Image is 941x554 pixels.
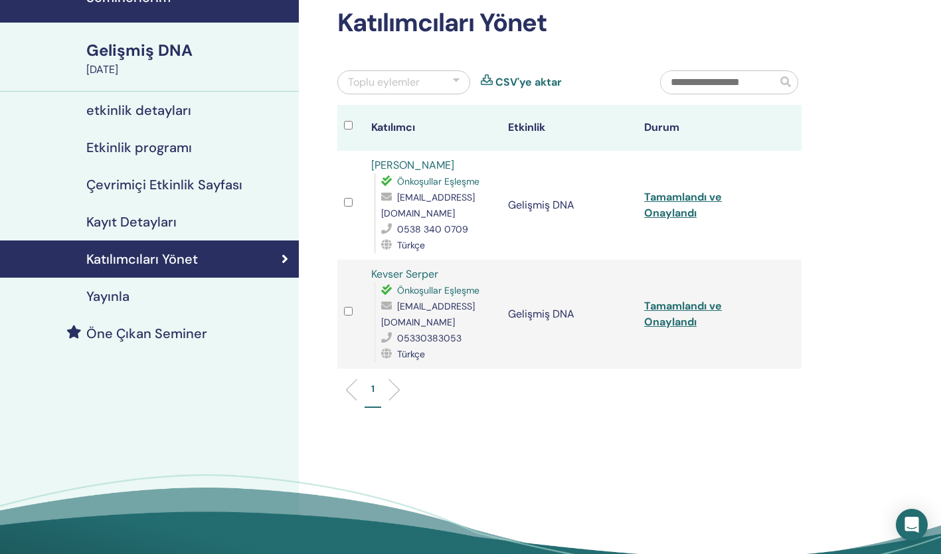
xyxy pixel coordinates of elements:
[86,325,207,341] h4: Öne Çıkan Seminer
[397,348,425,360] span: Türkçe
[501,260,638,369] td: Gelişmiş DNA
[78,39,299,78] a: Gelişmiş DNA[DATE]
[86,288,129,304] h4: Yayınla
[644,299,722,329] a: Tamamlandı ve Onaylandı
[397,332,462,344] span: 05330383053
[86,214,177,230] h4: Kayıt Detayları
[337,8,802,39] h2: Katılımcıları Yönet
[86,139,192,155] h4: Etkinlik programı
[638,105,774,151] th: Durum
[371,158,454,172] a: [PERSON_NAME]
[397,175,479,187] span: Önkoşullar Eşleşme
[381,300,475,328] span: [EMAIL_ADDRESS][DOMAIN_NAME]
[371,382,375,396] p: 1
[348,74,420,90] div: Toplu eylemler
[501,105,638,151] th: Etkinlik
[365,105,501,151] th: Katılımcı
[86,102,191,118] h4: etkinlik detayları
[381,191,475,219] span: [EMAIL_ADDRESS][DOMAIN_NAME]
[397,284,479,296] span: Önkoşullar Eşleşme
[86,39,291,62] div: Gelişmiş DNA
[896,509,928,541] div: Intercom Messenger'ı açın
[371,267,438,281] a: Kevser Serper
[397,239,425,251] span: Türkçe
[86,62,291,78] div: [DATE]
[86,251,198,267] h4: Katılımcıları Yönet
[644,190,722,220] a: Tamamlandı ve Onaylandı
[397,223,468,235] span: 0538 340 0709
[501,151,638,260] td: Gelişmiş DNA
[495,74,562,90] a: CSV'ye aktar
[86,177,242,193] h4: Çevrimiçi Etkinlik Sayfası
